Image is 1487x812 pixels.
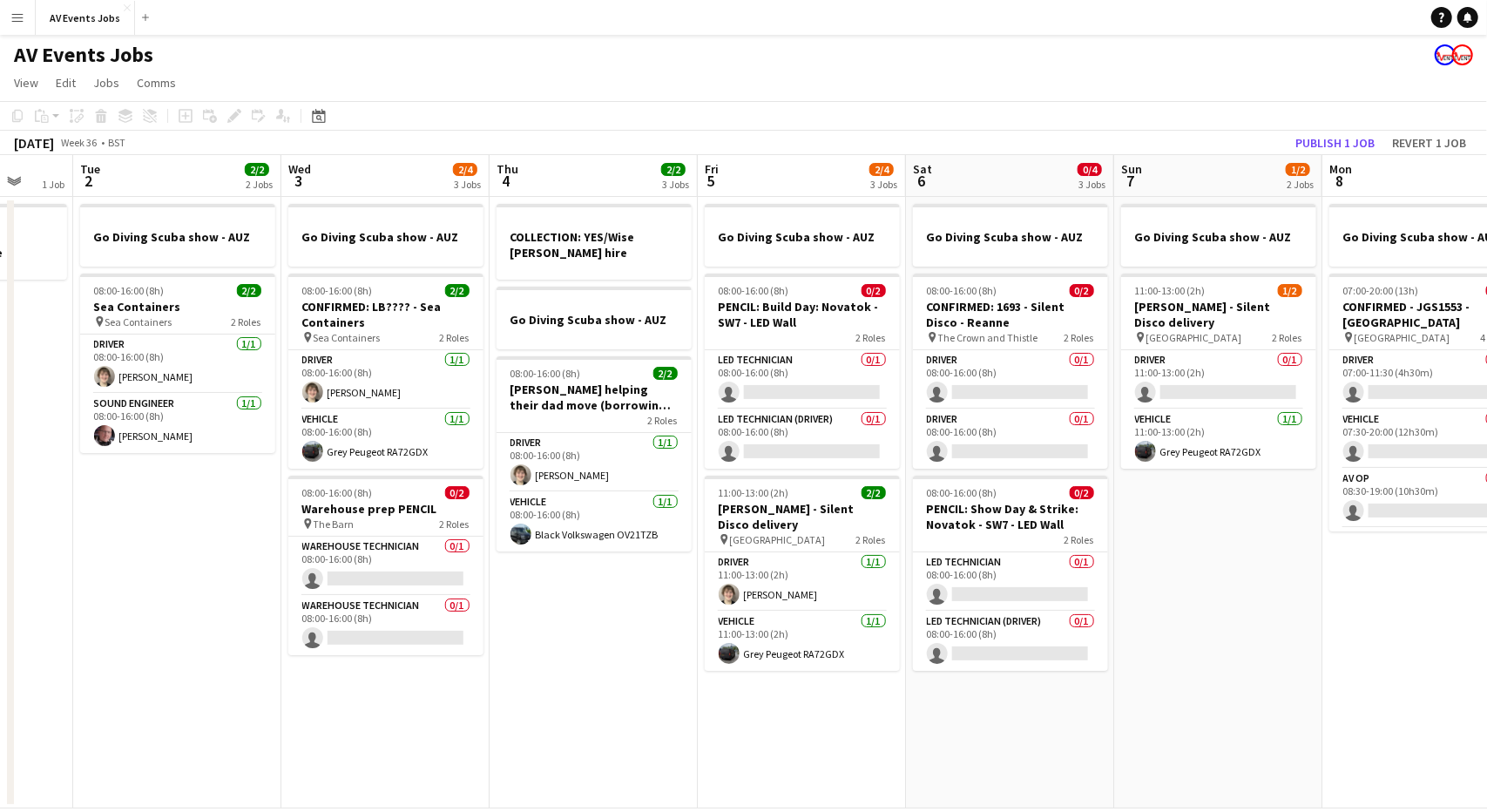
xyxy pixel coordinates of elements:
span: 08:00-16:00 (8h) [927,284,997,297]
h3: CONFIRMED: 1693 - Silent Disco - Reanne [913,299,1108,330]
span: View [14,75,38,91]
a: Edit [49,71,83,94]
span: 2 Roles [648,414,678,427]
span: 2 Roles [440,331,470,344]
span: 0/2 [1070,486,1094,499]
app-job-card: 11:00-13:00 (2h)2/2[PERSON_NAME] - Silent Disco delivery [GEOGRAPHIC_DATA]2 RolesDriver1/111:00-1... [705,476,900,671]
span: The Barn [314,518,355,531]
a: Jobs [86,71,126,94]
h3: PENCIL: Build Day: Novatok - SW7 - LED Wall [705,299,900,330]
div: 3 Jobs [870,178,897,191]
app-card-role: Vehicle1/108:00-16:00 (8h)Grey Peugeot RA72GDX [288,409,483,469]
h3: Warehouse prep PENCIL [288,501,483,517]
app-job-card: 08:00-16:00 (8h)2/2Sea Containers Sea Containers2 RolesDriver1/108:00-16:00 (8h)[PERSON_NAME]Soun... [80,274,275,453]
h3: CONFIRMED: LB???? - Sea Containers [288,299,483,330]
span: 2/4 [453,163,477,176]
h3: Go Diving Scuba show - AUZ [1121,229,1316,245]
app-card-role: Driver1/111:00-13:00 (2h)[PERSON_NAME] [705,552,900,612]
span: 2 Roles [1065,331,1094,344]
span: 1/2 [1286,163,1310,176]
app-card-role: Warehouse Technician0/108:00-16:00 (8h) [288,537,483,596]
app-job-card: 08:00-16:00 (8h)0/2PENCIL: Show Day & Strike: Novatok - SW7 - LED Wall2 RolesLED Technician0/108:... [913,476,1108,671]
span: [GEOGRAPHIC_DATA] [730,533,826,546]
span: 2/2 [661,163,686,176]
span: Sea Containers [105,315,172,328]
div: 1 Job [42,178,64,191]
span: 2 Roles [1273,331,1302,344]
span: Fri [705,161,719,177]
app-card-role: Warehouse Technician0/108:00-16:00 (8h) [288,596,483,655]
button: Revert 1 job [1385,132,1473,154]
h3: Go Diving Scuba show - AUZ [705,229,900,245]
app-job-card: Go Diving Scuba show - AUZ [80,204,275,267]
app-job-card: 08:00-16:00 (8h)0/2CONFIRMED: 1693 - Silent Disco - Reanne The Crown and Thistle2 RolesDriver0/10... [913,274,1108,469]
span: 08:00-16:00 (8h) [719,284,789,297]
app-card-role: LED Technician (Driver)0/108:00-16:00 (8h) [913,612,1108,671]
span: 8 [1327,171,1352,191]
span: 4 [494,171,518,191]
span: 2 Roles [232,315,261,328]
button: AV Events Jobs [36,1,135,35]
span: [GEOGRAPHIC_DATA] [1146,331,1242,344]
span: The Crown and Thistle [938,331,1038,344]
app-job-card: Go Diving Scuba show - AUZ [705,204,900,267]
app-job-card: Go Diving Scuba show - AUZ [913,204,1108,267]
span: 0/2 [862,284,886,297]
span: 5 [702,171,719,191]
span: 0/4 [1078,163,1102,176]
span: 2 Roles [440,518,470,531]
h3: Go Diving Scuba show - AUZ [497,312,692,328]
span: 1/2 [1278,284,1302,297]
span: Sat [913,161,932,177]
app-job-card: COLLECTION: YES/Wise [PERSON_NAME] hire [497,204,692,280]
span: 08:00-16:00 (8h) [302,284,373,297]
app-job-card: 08:00-16:00 (8h)2/2CONFIRMED: LB???? - Sea Containers Sea Containers2 RolesDriver1/108:00-16:00 (... [288,274,483,469]
span: [GEOGRAPHIC_DATA] [1355,331,1450,344]
div: 2 Jobs [246,178,273,191]
app-card-role: Driver1/108:00-16:00 (8h)[PERSON_NAME] [497,433,692,492]
span: Thu [497,161,518,177]
span: Edit [56,75,76,91]
div: BST [108,136,125,149]
span: 11:00-13:00 (2h) [719,486,789,499]
a: View [7,71,45,94]
span: 2/2 [237,284,261,297]
span: 3 [286,171,311,191]
app-card-role: Driver0/111:00-13:00 (2h) [1121,350,1316,409]
span: 2 [78,171,100,191]
span: 08:00-16:00 (8h) [927,486,997,499]
span: 08:00-16:00 (8h) [302,486,373,499]
span: 2/2 [245,163,269,176]
span: 11:00-13:00 (2h) [1135,284,1206,297]
h1: AV Events Jobs [14,42,153,68]
app-card-role: Driver1/108:00-16:00 (8h)[PERSON_NAME] [288,350,483,409]
div: Go Diving Scuba show - AUZ [497,287,692,349]
app-card-role: Vehicle1/111:00-13:00 (2h)Grey Peugeot RA72GDX [705,612,900,671]
h3: PENCIL: Show Day & Strike: Novatok - SW7 - LED Wall [913,501,1108,532]
h3: COLLECTION: YES/Wise [PERSON_NAME] hire [497,229,692,261]
span: Week 36 [57,136,101,149]
app-job-card: 11:00-13:00 (2h)1/2[PERSON_NAME] - Silent Disco delivery [GEOGRAPHIC_DATA]2 RolesDriver0/111:00-1... [1121,274,1316,469]
span: Wed [288,161,311,177]
h3: [PERSON_NAME] helping their dad move (borrowing the van) [497,382,692,413]
app-job-card: Go Diving Scuba show - AUZ [1121,204,1316,267]
app-card-role: LED Technician0/108:00-16:00 (8h) [913,552,1108,612]
h3: Go Diving Scuba show - AUZ [80,229,275,245]
span: 08:00-16:00 (8h) [94,284,165,297]
app-job-card: Go Diving Scuba show - AUZ [288,204,483,267]
div: 08:00-16:00 (8h)2/2[PERSON_NAME] helping their dad move (borrowing the van)2 RolesDriver1/108:00-... [497,356,692,551]
a: Comms [130,71,183,94]
span: Sun [1121,161,1142,177]
h3: [PERSON_NAME] - Silent Disco delivery [1121,299,1316,330]
app-card-role: Driver1/108:00-16:00 (8h)[PERSON_NAME] [80,335,275,394]
span: 7 [1119,171,1142,191]
span: Sea Containers [314,331,381,344]
span: 2 Roles [856,533,886,546]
